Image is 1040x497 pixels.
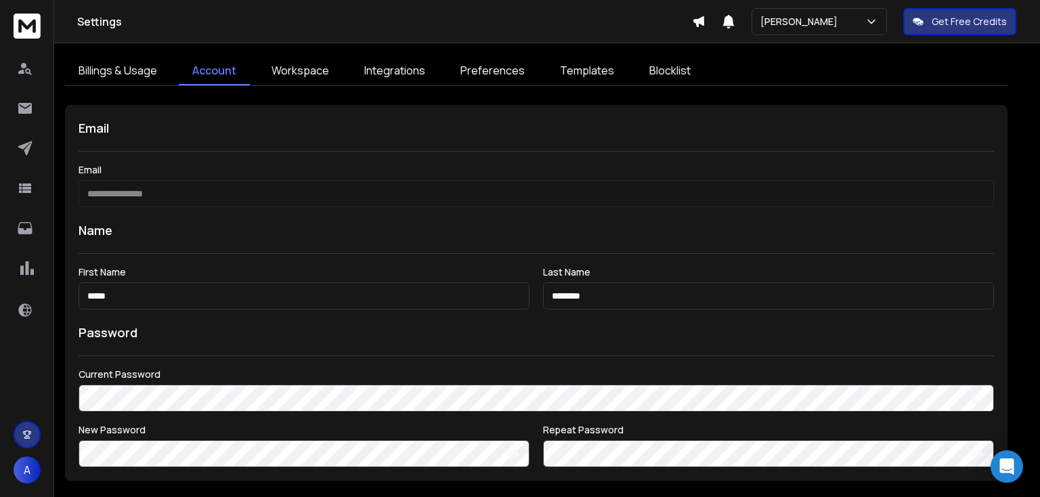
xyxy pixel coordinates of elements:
label: Last Name [543,267,994,277]
div: Open Intercom Messenger [991,450,1023,483]
h1: Name [79,221,994,240]
h1: Email [79,118,994,137]
a: Templates [546,57,628,85]
label: Current Password [79,370,994,379]
label: New Password [79,425,529,435]
a: Account [179,57,250,85]
a: Workspace [258,57,343,85]
button: A [14,456,41,483]
a: Preferences [447,57,538,85]
button: Get Free Credits [903,8,1016,35]
label: First Name [79,267,529,277]
h1: Password [79,323,137,342]
a: Blocklist [636,57,704,85]
p: Get Free Credits [932,15,1007,28]
h1: Settings [77,14,692,30]
a: Integrations [351,57,439,85]
label: Repeat Password [543,425,994,435]
label: Email [79,165,994,175]
a: Billings & Usage [65,57,171,85]
p: [PERSON_NAME] [760,15,843,28]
